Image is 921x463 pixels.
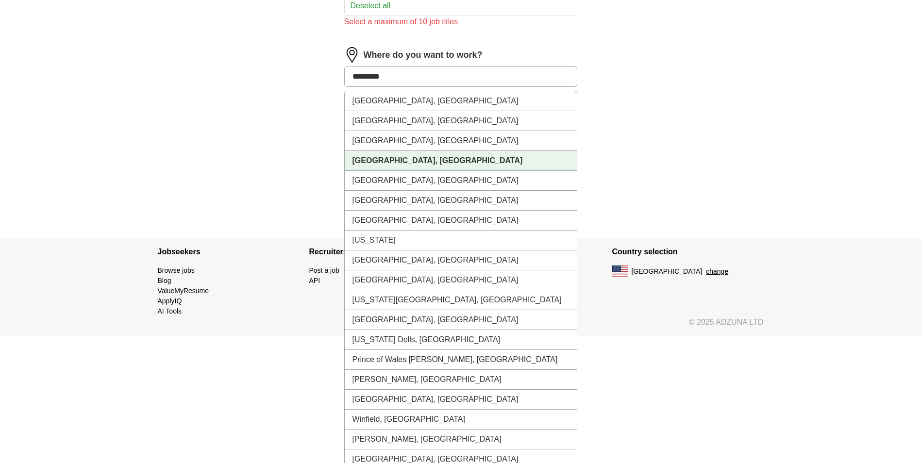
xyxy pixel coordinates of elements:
[706,266,728,277] button: change
[158,307,182,315] a: AI Tools
[345,171,577,191] li: [GEOGRAPHIC_DATA], [GEOGRAPHIC_DATA]
[309,277,320,284] a: API
[158,297,182,305] a: ApplyIQ
[345,111,577,131] li: [GEOGRAPHIC_DATA], [GEOGRAPHIC_DATA]
[158,266,195,274] a: Browse jobs
[345,370,577,390] li: [PERSON_NAME], [GEOGRAPHIC_DATA]
[632,266,703,277] span: [GEOGRAPHIC_DATA]
[309,266,339,274] a: Post a job
[344,47,360,63] img: location.png
[612,265,628,277] img: US flag
[345,91,577,111] li: [GEOGRAPHIC_DATA], [GEOGRAPHIC_DATA]
[345,330,577,350] li: [US_STATE] Dells, [GEOGRAPHIC_DATA]
[612,238,764,265] h4: Country selection
[344,16,577,28] div: Select a maximum of 10 job titles
[345,270,577,290] li: [GEOGRAPHIC_DATA], [GEOGRAPHIC_DATA]
[364,49,483,62] label: Where do you want to work?
[345,231,577,250] li: [US_STATE]
[345,131,577,151] li: [GEOGRAPHIC_DATA], [GEOGRAPHIC_DATA]
[352,156,523,165] strong: [GEOGRAPHIC_DATA], [GEOGRAPHIC_DATA]
[345,430,577,449] li: [PERSON_NAME], [GEOGRAPHIC_DATA]
[158,287,209,295] a: ValueMyResume
[345,390,577,410] li: [GEOGRAPHIC_DATA], [GEOGRAPHIC_DATA]
[345,211,577,231] li: [GEOGRAPHIC_DATA], [GEOGRAPHIC_DATA]
[345,250,577,270] li: [GEOGRAPHIC_DATA], [GEOGRAPHIC_DATA]
[158,277,171,284] a: Blog
[345,290,577,310] li: [US_STATE][GEOGRAPHIC_DATA], [GEOGRAPHIC_DATA]
[150,316,771,336] div: © 2025 ADZUNA LTD
[345,350,577,370] li: Prince of Wales [PERSON_NAME], [GEOGRAPHIC_DATA]
[345,191,577,211] li: [GEOGRAPHIC_DATA], [GEOGRAPHIC_DATA]
[345,410,577,430] li: Winfield, [GEOGRAPHIC_DATA]
[345,310,577,330] li: [GEOGRAPHIC_DATA], [GEOGRAPHIC_DATA]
